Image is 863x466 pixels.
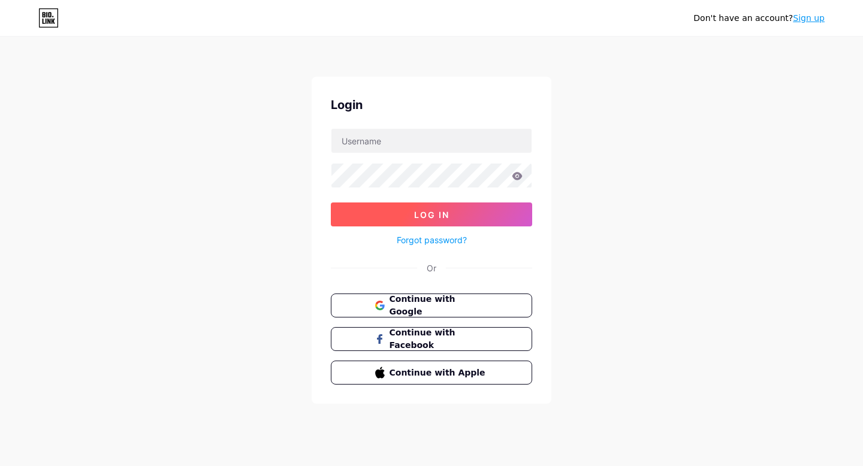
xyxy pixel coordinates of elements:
[331,96,532,114] div: Login
[331,361,532,385] button: Continue with Apple
[390,293,488,318] span: Continue with Google
[390,367,488,379] span: Continue with Apple
[397,234,467,246] a: Forgot password?
[793,13,825,23] a: Sign up
[390,326,488,352] span: Continue with Facebook
[331,129,532,153] input: Username
[331,293,532,317] button: Continue with Google
[427,262,436,274] div: Or
[331,327,532,351] button: Continue with Facebook
[331,202,532,226] button: Log In
[414,210,449,220] span: Log In
[693,12,825,25] div: Don't have an account?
